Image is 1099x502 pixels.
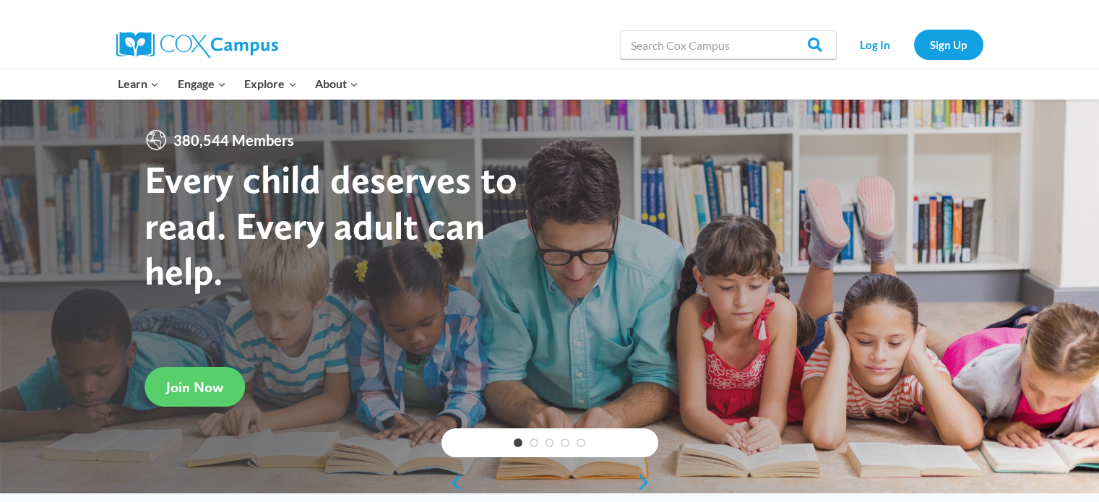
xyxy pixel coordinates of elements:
a: 2 [530,438,538,447]
a: 4 [561,438,569,447]
a: Join Now [145,367,245,407]
span: Explore [244,74,296,93]
a: 5 [577,438,585,447]
strong: Every child deserves to read. Every adult can help. [145,156,517,294]
a: 1 [514,438,522,447]
a: 3 [546,438,554,447]
a: previous [441,474,463,491]
a: next [637,474,658,491]
span: Join Now [166,378,223,396]
a: Log In [844,30,907,59]
input: Search Cox Campus [620,30,837,59]
span: Learn [118,74,159,93]
a: Sign Up [914,30,983,59]
nav: Secondary Navigation [844,30,983,59]
span: About [315,74,358,93]
span: 380,544 Members [168,129,300,152]
img: Cox Campus [116,32,278,58]
div: content slider buttons [441,468,658,497]
span: Engage [178,74,226,93]
nav: Primary Navigation [109,69,368,99]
